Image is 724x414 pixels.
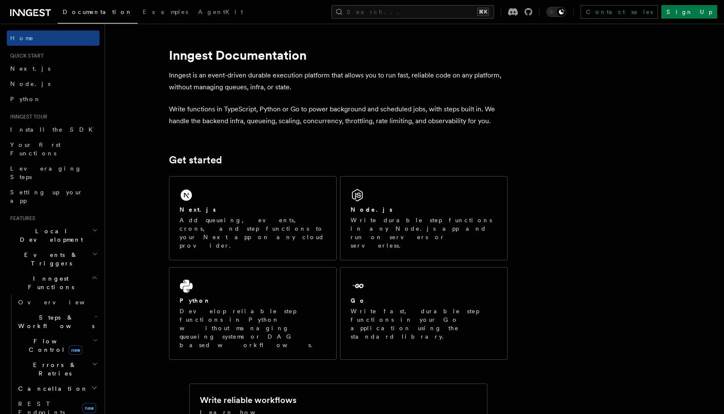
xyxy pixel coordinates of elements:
[69,345,83,355] span: new
[180,296,211,305] h2: Python
[7,76,99,91] a: Node.js
[10,65,50,72] span: Next.js
[180,205,216,214] h2: Next.js
[169,103,508,127] p: Write functions in TypeScript, Python or Go to power background and scheduled jobs, with steps bu...
[661,5,717,19] a: Sign Up
[193,3,248,23] a: AgentKit
[169,47,508,63] h1: Inngest Documentation
[15,295,99,310] a: Overview
[82,403,96,413] span: new
[10,34,34,42] span: Home
[7,185,99,208] a: Setting up your app
[7,52,44,59] span: Quick start
[15,381,99,396] button: Cancellation
[15,313,94,330] span: Steps & Workflows
[10,165,82,180] span: Leveraging Steps
[7,113,47,120] span: Inngest tour
[15,334,99,357] button: Flow Controlnew
[15,357,99,381] button: Errors & Retries
[7,137,99,161] a: Your first Functions
[15,384,88,393] span: Cancellation
[169,176,337,260] a: Next.jsAdd queueing, events, crons, and step functions to your Next app on any cloud provider.
[200,394,296,406] h2: Write reliable workflows
[7,271,99,295] button: Inngest Functions
[7,224,99,247] button: Local Development
[10,96,41,102] span: Python
[10,126,98,133] span: Install the SDK
[63,8,133,15] span: Documentation
[580,5,658,19] a: Contact sales
[138,3,193,23] a: Examples
[15,361,92,378] span: Errors & Retries
[58,3,138,24] a: Documentation
[180,216,326,250] p: Add queueing, events, crons, and step functions to your Next app on any cloud provider.
[351,296,366,305] h2: Go
[546,7,566,17] button: Toggle dark mode
[10,189,83,204] span: Setting up your app
[7,30,99,46] a: Home
[18,299,105,306] span: Overview
[7,274,91,291] span: Inngest Functions
[7,247,99,271] button: Events & Triggers
[340,267,508,360] a: GoWrite fast, durable step functions in your Go application using the standard library.
[7,251,92,268] span: Events & Triggers
[332,5,494,19] button: Search...⌘K
[169,69,508,93] p: Inngest is an event-driven durable execution platform that allows you to run fast, reliable code ...
[169,154,222,166] a: Get started
[7,161,99,185] a: Leveraging Steps
[340,176,508,260] a: Node.jsWrite durable step functions in any Node.js app and run on servers or serverless.
[15,337,93,354] span: Flow Control
[477,8,489,16] kbd: ⌘K
[143,8,188,15] span: Examples
[15,310,99,334] button: Steps & Workflows
[10,141,61,157] span: Your first Functions
[7,61,99,76] a: Next.js
[351,307,497,341] p: Write fast, durable step functions in your Go application using the standard library.
[7,215,35,222] span: Features
[10,80,50,87] span: Node.js
[351,205,392,214] h2: Node.js
[7,227,92,244] span: Local Development
[198,8,243,15] span: AgentKit
[7,91,99,107] a: Python
[169,267,337,360] a: PythonDevelop reliable step functions in Python without managing queueing systems or DAG based wo...
[351,216,497,250] p: Write durable step functions in any Node.js app and run on servers or serverless.
[180,307,326,349] p: Develop reliable step functions in Python without managing queueing systems or DAG based workflows.
[7,122,99,137] a: Install the SDK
